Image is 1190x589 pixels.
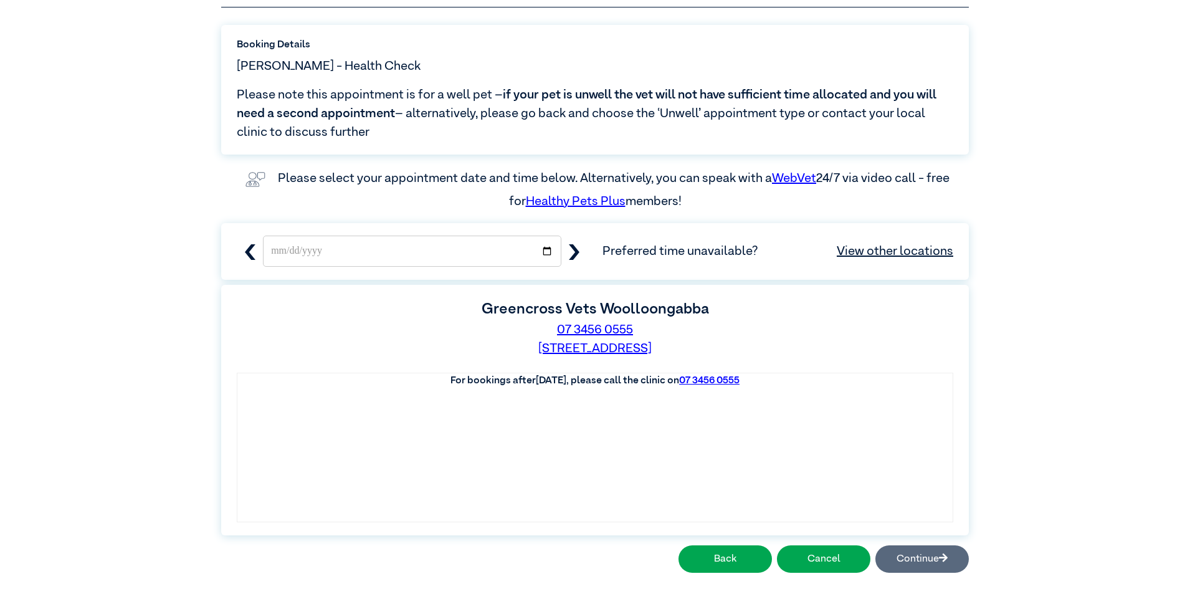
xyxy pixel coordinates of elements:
label: Please select your appointment date and time below. Alternatively, you can speak with a 24/7 via ... [278,172,952,207]
a: 07 3456 0555 [679,376,740,386]
a: Healthy Pets Plus [526,195,626,208]
a: WebVet [772,172,816,184]
span: if your pet is unwell the vet will not have sufficient time allocated and you will need a second ... [237,89,936,120]
a: 07 3456 0555 [557,323,633,336]
span: Please note this appointment is for a well pet – – alternatively, please go back and choose the ‘... [237,85,953,141]
button: Cancel [777,545,870,573]
label: Greencross Vets Woolloongabba [482,302,709,317]
button: Back [678,545,772,573]
label: For bookings after [DATE] , please call the clinic on [450,376,740,386]
label: Booking Details [237,37,953,52]
a: View other locations [837,242,953,261]
span: Preferred time unavailable? [602,242,953,261]
a: [STREET_ADDRESS] [538,342,652,355]
img: vet [240,167,270,192]
span: [PERSON_NAME] - Health Check [237,57,421,75]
